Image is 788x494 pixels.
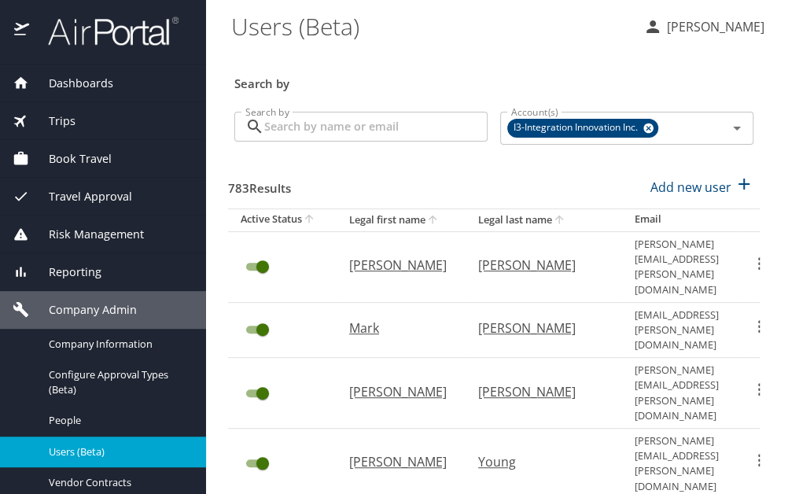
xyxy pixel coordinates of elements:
[29,226,144,243] span: Risk Management
[49,413,187,428] span: People
[622,231,738,302] td: [PERSON_NAME][EMAIL_ADDRESS][PERSON_NAME][DOMAIN_NAME]
[644,170,760,205] button: Add new user
[29,150,112,168] span: Book Travel
[466,208,622,231] th: Legal last name
[14,16,31,46] img: icon-airportal.png
[302,212,318,227] button: sort
[552,213,568,228] button: sort
[231,2,631,50] h1: Users (Beta)
[349,382,447,401] p: [PERSON_NAME]
[31,16,179,46] img: airportal-logo.png
[425,213,441,228] button: sort
[622,208,738,231] th: Email
[650,178,731,197] p: Add new user
[29,112,75,130] span: Trips
[349,319,447,337] p: Mark
[29,264,101,281] span: Reporting
[507,119,658,138] div: I3-Integration Innovation Inc.
[228,170,291,197] h3: 783 Results
[726,117,748,139] button: Open
[662,17,764,36] p: [PERSON_NAME]
[29,188,132,205] span: Travel Approval
[49,475,187,490] span: Vendor Contracts
[234,65,753,93] h3: Search by
[49,444,187,459] span: Users (Beta)
[622,358,738,429] td: [PERSON_NAME][EMAIL_ADDRESS][PERSON_NAME][DOMAIN_NAME]
[349,256,447,275] p: [PERSON_NAME]
[622,302,738,358] td: [EMAIL_ADDRESS][PERSON_NAME][DOMAIN_NAME]
[49,337,187,352] span: Company Information
[637,13,771,41] button: [PERSON_NAME]
[478,319,603,337] p: [PERSON_NAME]
[507,120,647,136] span: I3-Integration Innovation Inc.
[478,382,603,401] p: [PERSON_NAME]
[478,452,603,471] p: Young
[228,208,337,231] th: Active Status
[478,256,603,275] p: [PERSON_NAME]
[264,112,488,142] input: Search by name or email
[49,367,187,397] span: Configure Approval Types (Beta)
[349,452,447,471] p: [PERSON_NAME]
[29,75,113,92] span: Dashboards
[29,301,137,319] span: Company Admin
[337,208,466,231] th: Legal first name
